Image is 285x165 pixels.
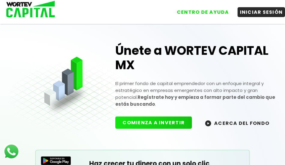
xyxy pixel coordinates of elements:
[115,94,275,107] strong: Regístrate hoy y empieza a formar parte del cambio que estás buscando
[174,7,232,17] button: CENTRO DE AYUDA
[115,43,278,72] h1: Únete a WORTEV CAPITAL MX
[168,3,232,17] a: CENTRO DE AYUDA
[205,120,211,126] img: wortev-capital-acerca-del-fondo
[115,116,192,129] button: COMIENZA A INVERTIR
[3,143,20,160] img: logos_whatsapp-icon.242b2217.svg
[198,116,277,129] button: ACERCA DEL FONDO
[115,80,278,108] p: El primer fondo de capital emprendedor con un enfoque integral y estratégico en empresas emergent...
[115,119,198,126] a: COMIENZA A INVERTIR
[41,156,71,165] img: Disponible en Google Play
